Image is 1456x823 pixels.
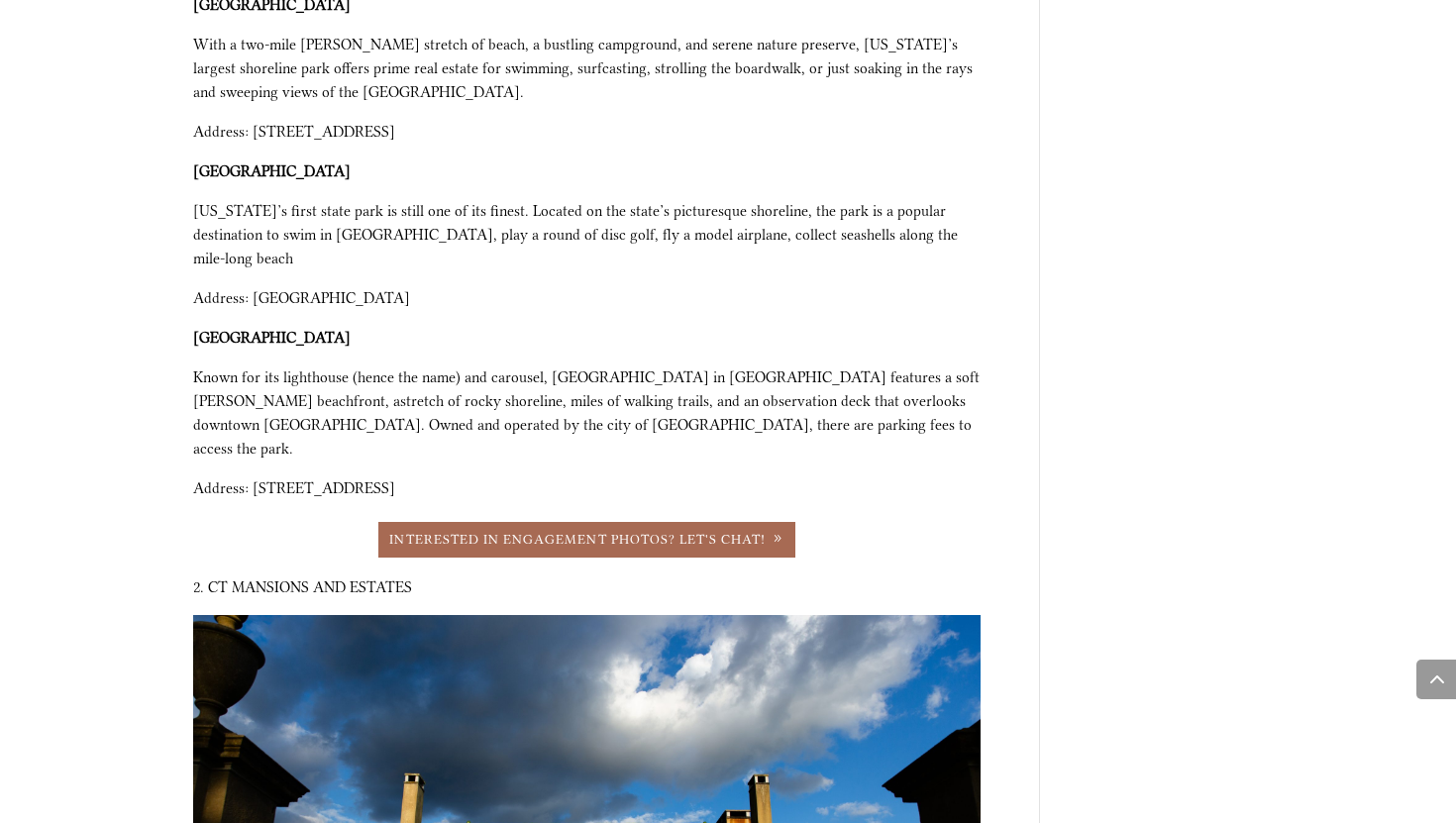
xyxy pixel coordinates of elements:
span: Known for its lighthouse (hence the name) and carousel, [GEOGRAPHIC_DATA] in [GEOGRAPHIC_DATA] fe... [193,368,980,458]
span: With a two-mile [PERSON_NAME] stretch of beach, a bustling campground, and serene nature preserve... [193,36,973,101]
strong: [GEOGRAPHIC_DATA] [193,162,351,180]
span: Address: [GEOGRAPHIC_DATA] [193,289,410,307]
a: Interested in engagement photos? Let's Chat! [378,522,796,558]
span: [US_STATE]’s first state park is still one of its finest. Located on the state’s picturesque shor... [193,202,958,267]
strong: [GEOGRAPHIC_DATA] [193,329,351,347]
h3: 2. ct mansions and estates [193,579,981,605]
span: Address: [STREET_ADDRESS] [193,123,395,141]
span: Address: [STREET_ADDRESS] [193,479,395,497]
